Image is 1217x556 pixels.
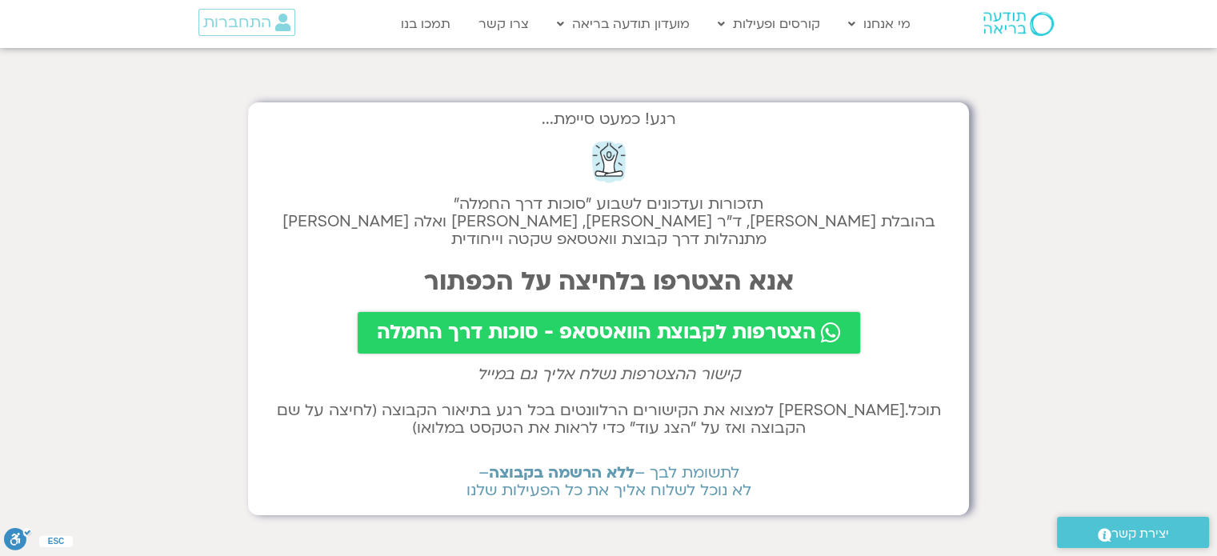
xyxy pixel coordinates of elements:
h2: לתשומת לבך – – לא נוכל לשלוח אליך את כל הפעילות שלנו [264,464,953,499]
span: יצירת קשר [1111,523,1169,545]
span: התחברות [203,14,271,31]
h2: קישור ההצטרפות נשלח אליך גם במייל [264,366,953,383]
img: תודעה בריאה [983,12,1054,36]
b: ללא הרשמה בקבוצה [489,462,635,483]
a: קורסים ופעילות [710,9,828,39]
a: צרו קשר [470,9,537,39]
a: מועדון תודעה בריאה [549,9,698,39]
h2: רגע! כמעט סיימת... [264,118,953,120]
a: יצירת קשר [1057,517,1209,548]
h2: תזכורות ועדכונים לשבוע "סוכות דרך החמלה" בהובלת [PERSON_NAME], ד״ר [PERSON_NAME], [PERSON_NAME] ו... [264,195,953,248]
a: תמכו בנו [393,9,458,39]
h2: אנא הצטרפו בלחיצה על הכפתור [264,267,953,296]
a: הצטרפות לקבוצת הוואטסאפ - סוכות דרך החמלה [358,312,860,354]
a: מי אנחנו [840,9,919,39]
h2: תוכל.[PERSON_NAME] למצוא את הקישורים הרלוונטים בכל רגע בתיאור הקבוצה (לחיצה על שם הקבוצה ואז על ״... [264,402,953,437]
span: הצטרפות לקבוצת הוואטסאפ - סוכות דרך החמלה [377,322,816,344]
a: התחברות [198,9,295,36]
